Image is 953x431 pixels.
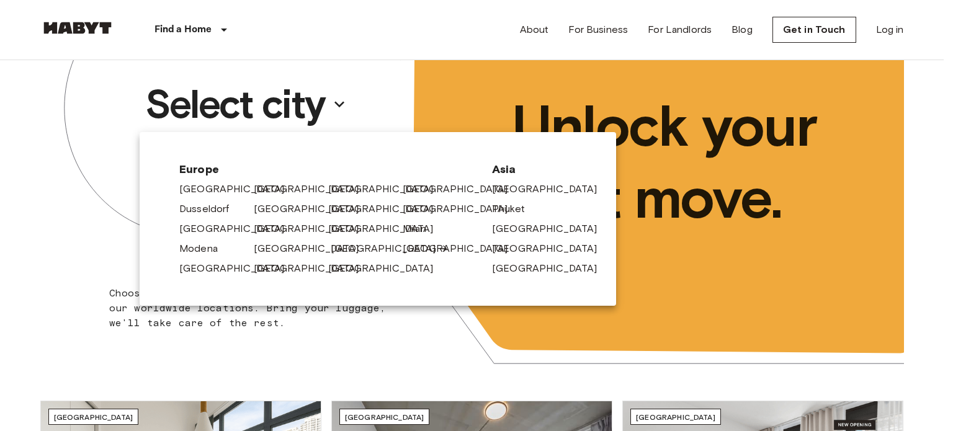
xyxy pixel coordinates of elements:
a: [GEOGRAPHIC_DATA] [328,202,446,216]
a: [GEOGRAPHIC_DATA] [254,241,372,256]
a: [GEOGRAPHIC_DATA] [254,202,372,216]
a: [GEOGRAPHIC_DATA] [254,261,372,276]
a: [GEOGRAPHIC_DATA] [492,261,610,276]
a: [GEOGRAPHIC_DATA] [403,241,521,256]
a: [GEOGRAPHIC_DATA] [331,241,449,256]
a: [GEOGRAPHIC_DATA] [492,241,610,256]
a: [GEOGRAPHIC_DATA] [179,182,297,197]
a: [GEOGRAPHIC_DATA] [254,182,372,197]
a: [GEOGRAPHIC_DATA] [179,221,297,236]
a: [GEOGRAPHIC_DATA] [403,202,521,216]
a: [GEOGRAPHIC_DATA] [492,221,610,236]
a: [GEOGRAPHIC_DATA] [328,221,446,236]
a: Phuket [492,202,537,216]
a: [GEOGRAPHIC_DATA] [328,261,446,276]
a: [GEOGRAPHIC_DATA] [328,182,446,197]
a: Modena [179,241,230,256]
a: [GEOGRAPHIC_DATA] [254,221,372,236]
span: Europe [179,162,472,177]
a: Dusseldorf [179,202,242,216]
a: Milan [403,221,439,236]
span: Asia [492,162,576,177]
a: [GEOGRAPHIC_DATA] [403,182,521,197]
a: [GEOGRAPHIC_DATA] [179,261,297,276]
a: [GEOGRAPHIC_DATA] [492,182,610,197]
